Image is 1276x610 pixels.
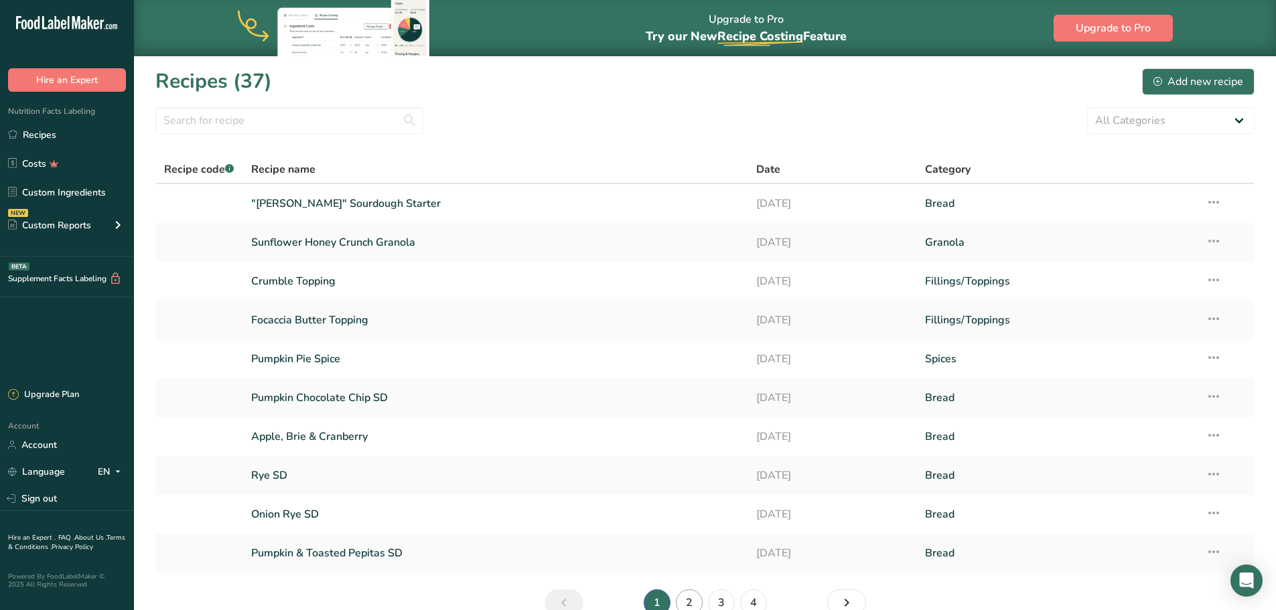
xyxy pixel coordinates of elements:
[251,384,741,412] a: Pumpkin Chocolate Chip SD
[8,388,79,402] div: Upgrade Plan
[756,161,780,177] span: Date
[8,209,28,217] div: NEW
[1230,564,1263,597] div: Open Intercom Messenger
[756,384,909,412] a: [DATE]
[58,533,74,542] a: FAQ .
[1076,20,1151,36] span: Upgrade to Pro
[251,500,741,528] a: Onion Rye SD
[925,423,1190,451] a: Bread
[251,539,741,567] a: Pumpkin & Toasted Pepitas SD
[925,306,1190,334] a: Fillings/Toppings
[717,28,803,44] span: Recipe Costing
[925,461,1190,489] a: Bread
[52,542,93,552] a: Privacy Policy
[155,66,272,96] h1: Recipes (37)
[8,218,91,232] div: Custom Reports
[8,460,65,483] a: Language
[251,345,741,373] a: Pumpkin Pie Spice
[646,28,847,44] span: Try our New Feature
[164,162,234,177] span: Recipe code
[251,228,741,256] a: Sunflower Honey Crunch Granola
[646,1,847,56] div: Upgrade to Pro
[1142,68,1255,95] button: Add new recipe
[925,228,1190,256] a: Granola
[756,423,909,451] a: [DATE]
[925,189,1190,218] a: Bread
[925,161,971,177] span: Category
[8,573,126,589] div: Powered By FoodLabelMaker © 2025 All Rights Reserved
[9,262,29,271] div: BETA
[925,384,1190,412] a: Bread
[925,345,1190,373] a: Spices
[251,461,741,489] a: Rye SD
[925,539,1190,567] a: Bread
[756,500,909,528] a: [DATE]
[251,423,741,451] a: Apple, Brie & Cranberry
[251,161,315,177] span: Recipe name
[251,267,741,295] a: Crumble Topping
[8,533,125,552] a: Terms & Conditions .
[756,267,909,295] a: [DATE]
[155,107,423,134] input: Search for recipe
[251,306,741,334] a: Focaccia Butter Topping
[925,500,1190,528] a: Bread
[74,533,107,542] a: About Us .
[8,68,126,92] button: Hire an Expert
[251,189,741,218] a: "[PERSON_NAME]" Sourdough Starter
[756,461,909,489] a: [DATE]
[8,533,56,542] a: Hire an Expert .
[756,539,909,567] a: [DATE]
[756,306,909,334] a: [DATE]
[925,267,1190,295] a: Fillings/Toppings
[756,189,909,218] a: [DATE]
[1153,74,1243,90] div: Add new recipe
[756,228,909,256] a: [DATE]
[98,464,126,480] div: EN
[756,345,909,373] a: [DATE]
[1054,15,1173,42] button: Upgrade to Pro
